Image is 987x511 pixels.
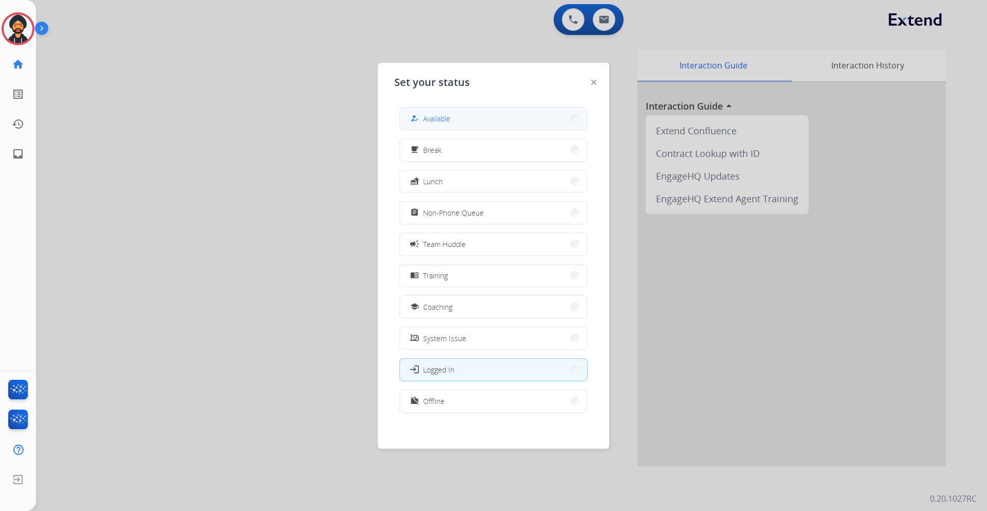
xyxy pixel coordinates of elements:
[423,396,445,407] span: Offline
[423,207,484,218] span: Non-Phone Queue
[400,170,587,192] button: Lunch
[409,364,419,375] mat-icon: login
[410,177,419,186] mat-icon: fastfood
[410,303,419,311] mat-icon: school
[12,118,24,130] mat-icon: history
[423,302,452,312] span: Coaching
[410,271,419,280] mat-icon: menu_book
[400,139,587,161] button: Break
[930,492,977,505] p: 0.20.1027RC
[423,239,466,250] span: Team Huddle
[400,359,587,381] button: Logged In
[423,364,454,375] span: Logged In
[423,113,450,124] span: Available
[400,296,587,318] button: Coaching
[410,146,419,154] mat-icon: free_breakfast
[12,88,24,100] mat-icon: list_alt
[410,208,419,217] mat-icon: assignment
[400,233,587,255] button: Team Huddle
[400,327,587,349] button: System Issue
[400,202,587,224] button: Non-Phone Queue
[423,270,448,281] span: Training
[423,333,466,344] span: System Issue
[423,176,443,187] span: Lunch
[4,14,32,43] img: avatar
[410,114,419,123] mat-icon: how_to_reg
[394,75,470,90] span: Set your status
[591,80,596,85] img: close-button
[400,390,587,412] button: Offline
[400,108,587,130] button: Available
[423,145,442,155] span: Break
[12,58,24,71] mat-icon: home
[400,265,587,287] button: Training
[410,334,419,343] mat-icon: phonelink_off
[409,239,419,249] mat-icon: campaign
[410,397,419,406] mat-icon: work_off
[12,148,24,160] mat-icon: inbox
